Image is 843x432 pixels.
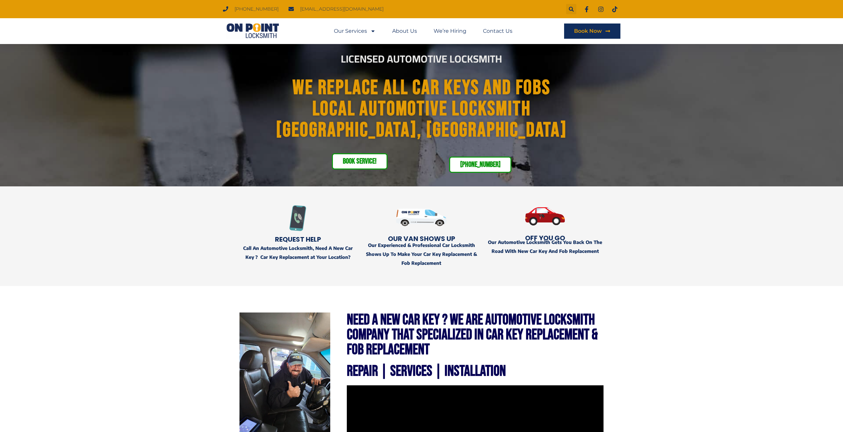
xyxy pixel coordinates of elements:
h2: Repair | Services | Installation [347,364,604,379]
a: Our Services [334,24,376,39]
a: About Us [392,24,417,39]
span: [EMAIL_ADDRESS][DOMAIN_NAME] [298,5,384,14]
a: [PHONE_NUMBER] [449,157,511,173]
a: Book service! [332,153,388,169]
a: We’re Hiring [434,24,466,39]
a: Contact Us [483,24,512,39]
p: Our Automotive Locksmith Gets You Back On The Road With New Car Key And Fob Replacement [487,238,604,256]
h2: Request Help [239,236,356,243]
a: Book Now [564,24,620,39]
img: Call for Emergency Locksmith Services Help in Coquitlam Tri-cities [285,205,311,231]
img: Automotive Locksmith - Richmond, BC 2 [487,196,604,236]
span: Book Now [574,28,602,34]
h2: Off You Go [487,235,604,241]
p: Call An Automotive Locksmith, Need A New Car Key ? Car Key Replacement at Your Location? [239,244,356,262]
h1: We Replace all Car Keys and Fobs Local Automotive Locksmith [GEOGRAPHIC_DATA], [GEOGRAPHIC_DATA] [243,77,600,141]
h2: Licensed Automotive Locksmith [238,54,605,64]
span: [PHONE_NUMBER] [460,161,501,168]
h2: Need A New Car Key ? We Are Automotive Locksmith Company That Specialized In Car Key Replacement ... [347,312,604,357]
span: [PHONE_NUMBER] [233,5,279,14]
img: Automotive Locksmith - Richmond, BC 1 [396,196,447,238]
span: Book service! [343,158,377,165]
h2: OUR VAN Shows Up [363,235,480,242]
div: Search [566,4,576,14]
p: Our Experienced & Professional Car Locksmith Shows Up To Make Your Car Key Replacement & Fob Repl... [363,241,480,268]
nav: Menu [334,24,512,39]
